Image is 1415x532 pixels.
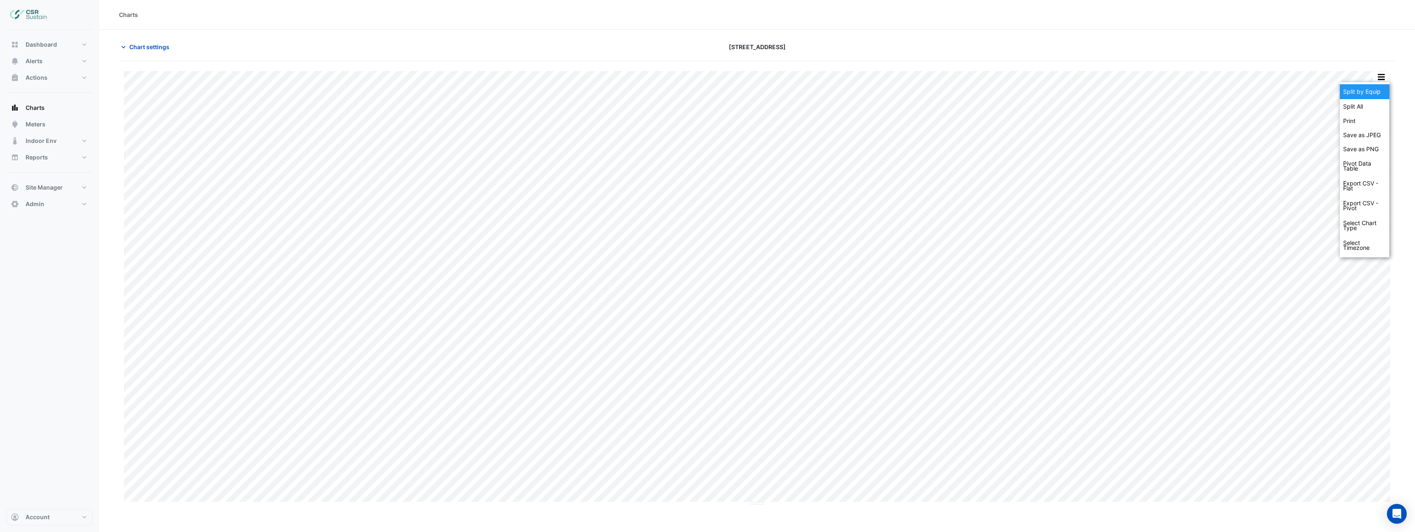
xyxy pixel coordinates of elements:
button: Admin [7,196,93,212]
app-icon: Actions [11,74,19,82]
button: Dashboard [7,36,93,53]
div: Print [1340,114,1389,128]
div: Charts [119,10,138,19]
button: Reports [7,149,93,166]
div: Pivot Data Table [1340,156,1389,176]
app-icon: Reports [11,153,19,161]
button: Account [7,509,93,525]
span: Dashboard [26,40,57,49]
span: Site Manager [26,183,63,192]
span: Chart settings [129,43,169,51]
button: Chart settings [119,40,175,54]
app-icon: Meters [11,120,19,128]
span: Admin [26,200,44,208]
div: Select Chart Type [1340,216,1389,235]
div: Data series of the same equipment displayed on the same chart, except for binary data [1340,84,1389,99]
app-icon: Site Manager [11,183,19,192]
app-icon: Indoor Env [11,137,19,145]
span: Meters [26,120,45,128]
div: Export CSV - Flat [1340,176,1389,196]
button: Site Manager [7,179,93,196]
app-icon: Admin [11,200,19,208]
span: Actions [26,74,48,82]
button: Actions [7,69,93,86]
button: More Options [1373,72,1389,82]
app-icon: Dashboard [11,40,19,49]
div: Save as PNG [1340,142,1389,156]
span: Reports [26,153,48,161]
div: Each data series displayed its own chart, except alerts which are shown on top of non binary data... [1340,99,1389,114]
div: Open Intercom Messenger [1387,504,1407,524]
span: Indoor Env [26,137,57,145]
span: Charts [26,104,45,112]
div: Save as JPEG [1340,128,1389,142]
button: Meters [7,116,93,133]
button: Charts [7,100,93,116]
app-icon: Alerts [11,57,19,65]
span: Alerts [26,57,43,65]
button: Indoor Env [7,133,93,149]
button: Alerts [7,53,93,69]
app-icon: Charts [11,104,19,112]
span: Account [26,513,50,521]
div: Select Timezone [1340,235,1389,255]
span: [STREET_ADDRESS] [729,43,786,51]
div: Export CSV - Pivot [1340,196,1389,216]
img: Company Logo [10,7,47,23]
